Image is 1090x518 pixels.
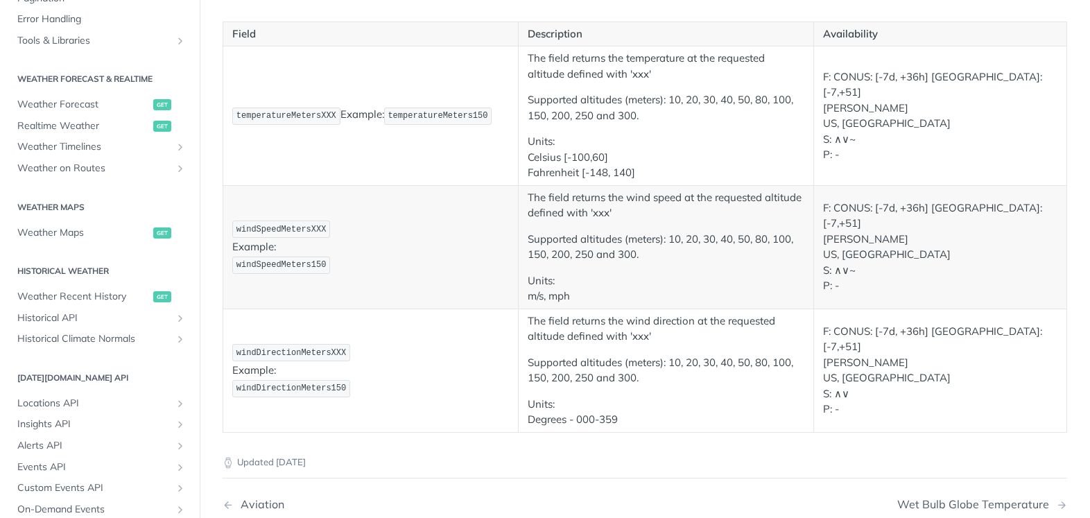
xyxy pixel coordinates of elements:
[10,308,189,329] a: Historical APIShow subpages for Historical API
[175,440,186,451] button: Show subpages for Alerts API
[528,134,804,181] p: Units: Celsius [-100,60] Fahrenheit [-148, 140]
[17,481,171,495] span: Custom Events API
[236,383,346,393] span: windDirectionMeters150
[17,503,171,517] span: On-Demand Events
[234,498,284,511] div: Aviation
[153,291,171,302] span: get
[528,273,804,304] p: Units: m/s, mph
[175,35,186,46] button: Show subpages for Tools & Libraries
[175,483,186,494] button: Show subpages for Custom Events API
[897,498,1067,511] a: Next Page: Wet Bulb Globe Temperature
[236,225,327,234] span: windSpeedMetersXXX
[175,462,186,473] button: Show subpages for Events API
[528,232,804,263] p: Supported altitudes (meters): 10, 20, 30, 40, 50, 80, 100, 150, 200, 250 and 300.
[10,393,189,414] a: Locations APIShow subpages for Locations API
[17,162,171,175] span: Weather on Routes
[17,226,150,240] span: Weather Maps
[17,290,150,304] span: Weather Recent History
[232,343,509,398] p: Example:
[17,119,150,133] span: Realtime Weather
[153,99,171,110] span: get
[10,478,189,499] a: Custom Events APIShow subpages for Custom Events API
[10,116,189,137] a: Realtime Weatherget
[17,34,171,48] span: Tools & Libraries
[388,111,487,121] span: temperatureMeters150
[528,313,804,345] p: The field returns the wind direction at the requested altitude defined with 'xxx'
[10,265,189,277] h2: Historical Weather
[528,51,804,82] p: The field returns the temperature at the requested altitude defined with 'xxx'
[10,94,189,115] a: Weather Forecastget
[223,456,1067,469] p: Updated [DATE]
[10,223,189,243] a: Weather Mapsget
[232,106,509,126] p: Example:
[175,313,186,324] button: Show subpages for Historical API
[232,26,509,42] p: Field
[175,504,186,515] button: Show subpages for On-Demand Events
[10,457,189,478] a: Events APIShow subpages for Events API
[153,227,171,239] span: get
[17,98,150,112] span: Weather Forecast
[175,398,186,409] button: Show subpages for Locations API
[175,163,186,174] button: Show subpages for Weather on Routes
[17,417,171,431] span: Insights API
[236,111,336,121] span: temperatureMetersXXX
[823,200,1057,294] p: F: CONUS: [-7d, +36h] [GEOGRAPHIC_DATA]: [-7,+51] [PERSON_NAME] US, [GEOGRAPHIC_DATA] S: ∧∨~ P: -
[175,334,186,345] button: Show subpages for Historical Climate Normals
[528,26,804,42] p: Description
[10,137,189,157] a: Weather TimelinesShow subpages for Weather Timelines
[897,498,1056,511] div: Wet Bulb Globe Temperature
[823,69,1057,163] p: F: CONUS: [-7d, +36h] [GEOGRAPHIC_DATA]: [-7,+51] [PERSON_NAME] US, [GEOGRAPHIC_DATA] S: ∧∨~ P: -
[17,397,171,411] span: Locations API
[10,9,189,30] a: Error Handling
[823,26,1057,42] p: Availability
[17,332,171,346] span: Historical Climate Normals
[153,121,171,132] span: get
[10,158,189,179] a: Weather on RoutesShow subpages for Weather on Routes
[10,286,189,307] a: Weather Recent Historyget
[175,419,186,430] button: Show subpages for Insights API
[17,12,186,26] span: Error Handling
[17,311,171,325] span: Historical API
[175,141,186,153] button: Show subpages for Weather Timelines
[236,348,346,358] span: windDirectionMetersXXX
[823,324,1057,417] p: F: CONUS: [-7d, +36h] [GEOGRAPHIC_DATA]: [-7,+51] [PERSON_NAME] US, [GEOGRAPHIC_DATA] S: ∧∨ P: -
[528,355,804,386] p: Supported altitudes (meters): 10, 20, 30, 40, 50, 80, 100, 150, 200, 250 and 300.
[223,498,585,511] a: Previous Page: Aviation
[17,439,171,453] span: Alerts API
[10,329,189,349] a: Historical Climate NormalsShow subpages for Historical Climate Normals
[10,31,189,51] a: Tools & LibrariesShow subpages for Tools & Libraries
[236,260,327,270] span: windSpeedMeters150
[232,219,509,275] p: Example:
[528,92,804,123] p: Supported altitudes (meters): 10, 20, 30, 40, 50, 80, 100, 150, 200, 250 and 300.
[10,372,189,384] h2: [DATE][DOMAIN_NAME] API
[17,140,171,154] span: Weather Timelines
[10,73,189,85] h2: Weather Forecast & realtime
[10,201,189,214] h2: Weather Maps
[10,414,189,435] a: Insights APIShow subpages for Insights API
[528,397,804,428] p: Units: Degrees - 000-359
[17,460,171,474] span: Events API
[10,435,189,456] a: Alerts APIShow subpages for Alerts API
[528,190,804,221] p: The field returns the wind speed at the requested altitude defined with 'xxx'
